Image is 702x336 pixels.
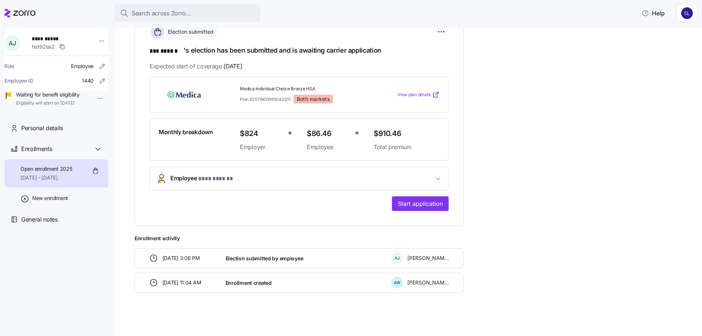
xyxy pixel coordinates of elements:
span: + [288,128,292,138]
span: 1440 [82,77,94,84]
span: A J [9,40,16,46]
span: Open enrollment 2025 [20,165,72,173]
span: [PERSON_NAME] [407,254,449,262]
span: Enrollments [21,144,52,154]
span: Search across Zorro... [132,9,191,18]
span: A W [394,281,400,285]
span: [DATE] 11:04 AM [162,279,201,286]
span: Employee ID [4,77,33,84]
span: Help [642,9,665,18]
h1: 's election has been submitted and is awaiting carrier application [150,46,449,56]
span: Employer [240,143,282,152]
span: Employee [71,63,94,70]
span: [DATE] 3:06 PM [162,254,200,262]
button: Start application [392,196,449,211]
img: 9541d6806b9e2684641ca7bfe3afc45a [681,7,693,19]
span: A J [395,256,400,260]
span: Both markets [297,96,330,102]
span: Total premium [374,143,439,152]
span: Enrollment activity [135,235,464,242]
span: Waiting for benefit eligibility [16,91,79,98]
span: $86.46 [307,128,349,140]
button: Help [636,6,671,20]
span: [DATE] [223,62,242,71]
span: Employee [170,174,235,184]
span: Start application [398,199,443,208]
span: Plan ID: 57845WI0040011 [240,96,291,102]
span: Personal details [21,124,63,133]
span: Enrollment created [226,279,272,287]
img: Medica [159,86,211,103]
a: View plan details [397,91,439,98]
span: Eligibility will start on [DATE] [16,100,79,106]
span: Monthly breakdown [159,128,213,137]
span: View plan details [397,91,431,98]
span: $910.46 [374,128,439,140]
span: Election submitted [166,28,214,35]
span: fed92ea2 [32,43,55,50]
span: General notes [21,215,58,224]
span: $824 [240,128,282,140]
span: [DATE] - [DATE] [20,174,72,181]
span: New enrollment [32,195,68,202]
span: Expected start of coverage [150,62,242,71]
span: Election submitted by employee [226,255,303,262]
span: [PERSON_NAME] [407,279,449,286]
span: = [355,128,359,138]
span: Medica Individual Choice Bronze HSA [240,86,368,92]
button: Search across Zorro... [114,4,260,22]
span: Employee [307,143,349,152]
span: Role [4,63,14,70]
